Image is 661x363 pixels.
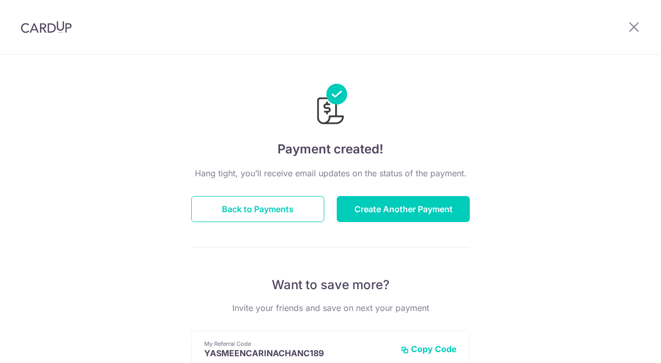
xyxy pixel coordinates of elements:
[191,302,470,314] p: Invite your friends and save on next your payment
[314,84,347,127] img: Payments
[594,332,651,358] iframe: Opens a widget where you can find more information
[191,167,470,179] p: Hang tight, you’ll receive email updates on the status of the payment.
[401,344,457,354] button: Copy Code
[191,140,470,159] h4: Payment created!
[21,21,72,33] img: CardUp
[204,340,392,348] p: My Referral Code
[191,196,324,222] button: Back to Payments
[204,348,392,358] p: YASMEENCARINACHANC189
[337,196,470,222] button: Create Another Payment
[191,277,470,293] p: Want to save more?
